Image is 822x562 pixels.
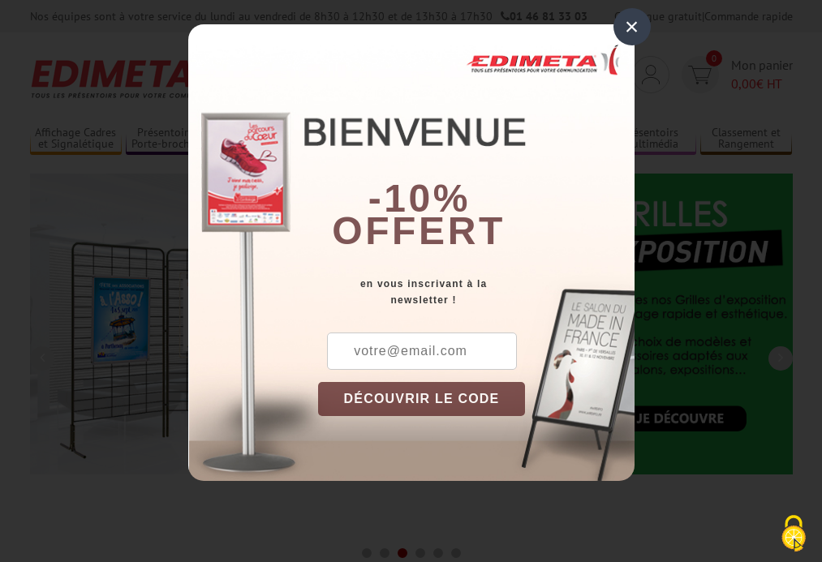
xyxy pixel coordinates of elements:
font: offert [332,209,506,252]
img: Cookies (fenêtre modale) [773,513,814,554]
button: Cookies (fenêtre modale) [765,507,822,562]
input: votre@email.com [327,332,517,370]
b: -10% [368,177,471,220]
div: en vous inscrivant à la newsletter ! [318,276,635,308]
button: DÉCOUVRIR LE CODE [318,382,526,416]
div: × [613,8,651,45]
